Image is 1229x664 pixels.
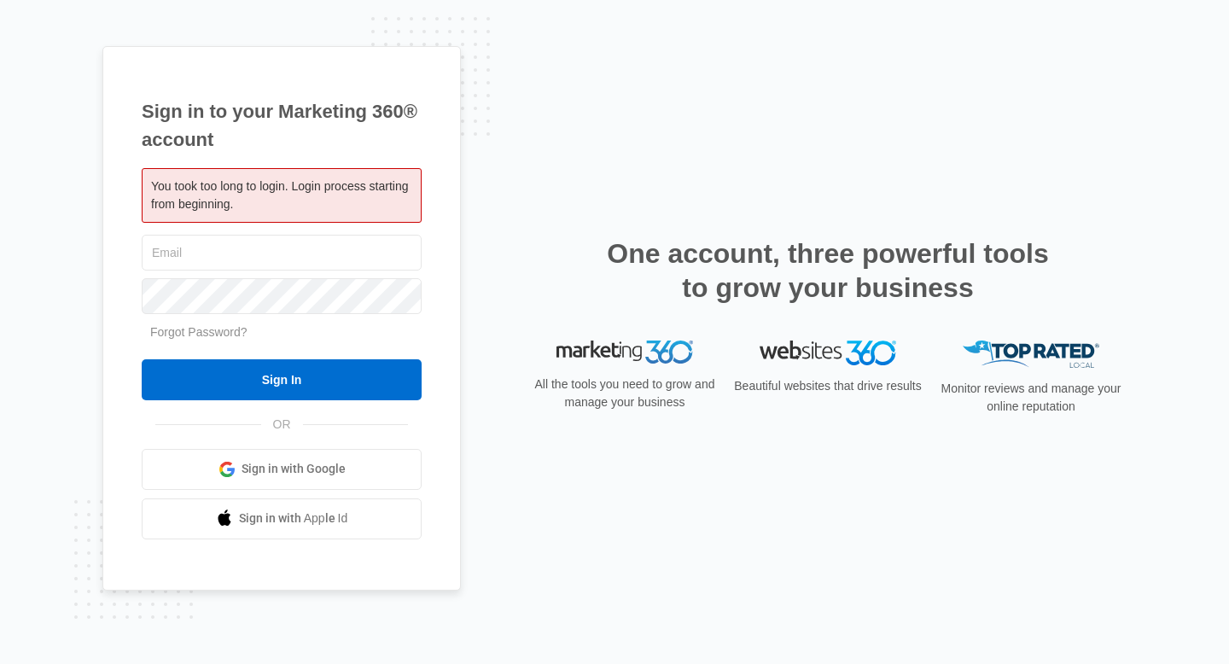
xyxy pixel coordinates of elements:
[142,498,422,539] a: Sign in with Apple Id
[602,236,1054,305] h2: One account, three powerful tools to grow your business
[142,235,422,271] input: Email
[150,325,248,339] a: Forgot Password?
[242,460,346,478] span: Sign in with Google
[935,380,1127,416] p: Monitor reviews and manage your online reputation
[239,510,348,527] span: Sign in with Apple Id
[142,97,422,154] h1: Sign in to your Marketing 360® account
[760,341,896,365] img: Websites 360
[151,179,408,211] span: You took too long to login. Login process starting from beginning.
[529,376,720,411] p: All the tools you need to grow and manage your business
[261,416,303,434] span: OR
[142,449,422,490] a: Sign in with Google
[732,377,923,395] p: Beautiful websites that drive results
[963,341,1099,369] img: Top Rated Local
[142,359,422,400] input: Sign In
[556,341,693,364] img: Marketing 360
